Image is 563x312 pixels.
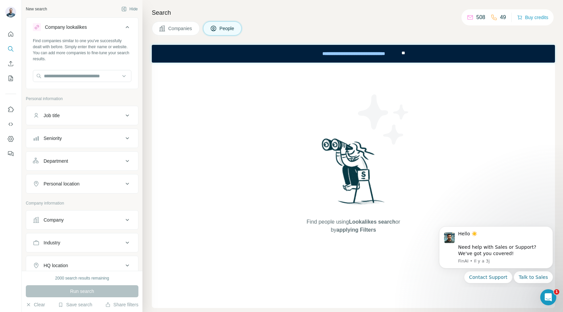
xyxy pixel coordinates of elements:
span: Find people using or by [300,218,407,234]
div: Company lookalikes [45,24,87,30]
iframe: Intercom live chat [540,289,556,305]
div: Department [44,158,68,164]
p: Company information [26,200,138,206]
button: Enrich CSV [5,58,16,70]
img: website_grey.svg [11,17,16,23]
button: Department [26,153,138,169]
button: Hide [117,4,142,14]
div: v 4.0.25 [19,11,33,16]
p: Personal information [26,96,138,102]
img: tab_domain_overview_orange.svg [27,39,33,44]
button: Save search [58,301,92,308]
button: Company lookalikes [26,19,138,38]
button: Share filters [105,301,138,308]
span: 1 [554,289,559,295]
div: Find companies similar to one you've successfully dealt with before. Simply enter their name or w... [33,38,131,62]
img: Avatar [5,7,16,17]
img: tab_keywords_by_traffic_grey.svg [76,39,81,44]
iframe: Intercom notifications message [429,220,563,287]
button: Use Surfe API [5,118,16,130]
button: Buy credits [517,13,548,22]
button: Feedback [5,148,16,160]
button: Quick start [5,28,16,40]
div: Seniority [44,135,62,142]
button: Use Surfe on LinkedIn [5,103,16,115]
span: Lookalikes search [349,219,395,225]
div: Domaine [35,40,52,44]
div: HQ location [44,262,68,269]
img: Surfe Illustration - Woman searching with binoculars [319,137,388,211]
p: 49 [500,13,506,21]
div: Domaine: [DOMAIN_NAME] [17,17,76,23]
div: Personal location [44,180,79,187]
div: Company [44,217,64,223]
button: Dashboard [5,133,16,145]
button: Personal location [26,176,138,192]
img: logo_orange.svg [11,11,16,16]
div: Mots-clés [83,40,103,44]
img: Surfe Illustration - Stars [354,89,414,150]
button: Industry [26,235,138,251]
button: Seniority [26,130,138,146]
button: HQ location [26,257,138,274]
p: 508 [476,13,485,21]
button: Search [5,43,16,55]
span: applying Filters [336,227,376,233]
div: 2000 search results remaining [55,275,109,281]
button: Clear [26,301,45,308]
button: Job title [26,107,138,124]
button: Company [26,212,138,228]
span: People [220,25,235,32]
div: Industry [44,239,60,246]
button: My lists [5,72,16,84]
div: New search [26,6,47,12]
span: Companies [168,25,193,32]
iframe: Banner [152,45,555,63]
h4: Search [152,8,555,17]
div: Job title [44,112,60,119]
